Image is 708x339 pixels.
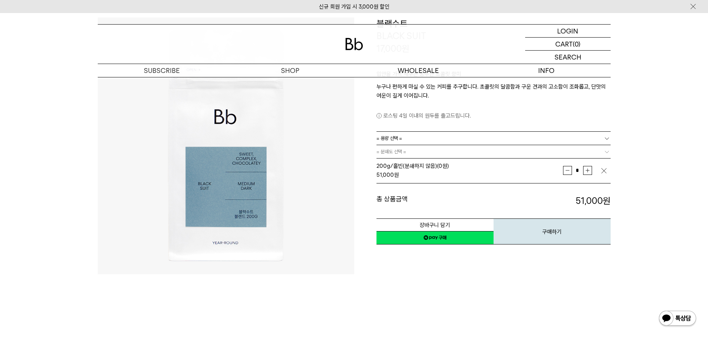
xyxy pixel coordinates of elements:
[226,64,354,77] a: SHOP
[319,3,389,10] a: 신규 회원 가입 시 3,000원 할인
[376,82,611,100] p: 누구나 편하게 마실 수 있는 커피를 추구합니다. 초콜릿의 달콤함과 구운 견과의 고소함이 조화롭고, 단맛의 여운이 길게 이어집니다.
[563,166,572,175] button: 감소
[555,38,573,50] p: CART
[376,170,563,179] div: 원
[525,38,611,51] a: CART (0)
[376,172,394,178] strong: 51,000
[376,218,494,231] button: 장바구니 담기
[658,310,697,328] img: 카카오톡 채널 1:1 채팅 버튼
[376,111,611,120] p: 로스팅 4일 이내의 원두를 출고드립니다.
[482,64,611,77] p: INFO
[603,195,611,206] b: 원
[376,132,402,145] span: = 용량 선택 =
[345,38,363,50] img: 로고
[376,231,494,244] a: 새창
[376,195,494,207] dt: 총 상품금액
[583,166,592,175] button: 증가
[98,17,354,274] img: 블랙수트
[98,64,226,77] a: SUBSCRIBE
[573,38,581,50] p: (0)
[376,163,449,169] span: 200g/홀빈(분쇄하지 않음) (0원)
[576,195,611,206] strong: 51,000
[525,25,611,38] a: LOGIN
[376,145,406,158] span: = 분쇄도 선택 =
[354,64,482,77] p: WHOLESALE
[557,25,578,37] p: LOGIN
[600,167,608,175] img: 삭제
[555,51,581,64] p: SEARCH
[494,218,611,244] button: 구매하기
